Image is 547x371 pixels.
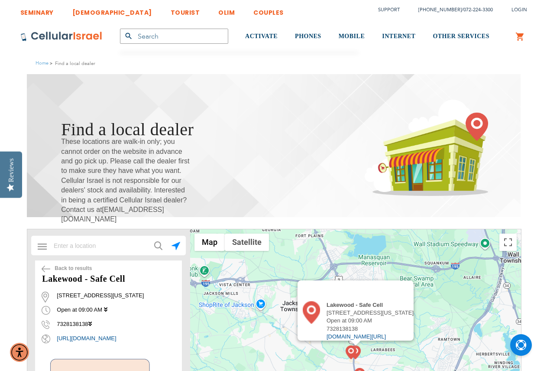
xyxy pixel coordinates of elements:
a: TOURIST [171,2,200,18]
input: Search [120,29,228,44]
strong: Find a local dealer [55,59,95,68]
a: [DEMOGRAPHIC_DATA] [72,2,152,18]
a: [URL][DOMAIN_NAME] [46,335,182,342]
input: Enter a location [49,237,169,254]
div: Open at 09:00 AM [327,317,414,325]
span: These locations are walk-in only; you cannot order on the website in advance and go pick up. Plea... [61,137,191,225]
span: Back to results [55,265,92,272]
a: INTERNET [382,20,415,53]
button: Show street map [194,234,225,251]
button: Close [393,280,414,301]
span: MOBILE [339,33,365,39]
a: Support [378,7,400,13]
div: Reviews [7,158,15,182]
div: Accessibility Menu [10,343,29,362]
div: 7328138138 [327,325,414,333]
a: COUPLES [253,2,284,18]
a: SEMINARY [20,2,54,18]
a: 072-224-3300 [463,7,493,13]
a: Home [36,60,49,66]
img: Cellular Israel Logo [20,31,103,42]
a: [PHONE_NUMBER] [418,7,462,13]
div: Lakewood - Safe Cell [327,301,414,309]
span: [STREET_ADDRESS][US_STATE] [46,292,182,299]
span: [STREET_ADDRESS][US_STATE] [327,309,414,316]
span: 7328138138 [42,321,91,327]
h3: Lakewood - Safe Cell [35,273,182,285]
button: Toggle fullscreen view [499,234,517,251]
button: Show satellite imagery [225,234,269,251]
a: ACTIVATE [245,20,278,53]
span: INTERNET [382,33,415,39]
span: OTHER SERVICES [433,33,489,39]
span: PHONES [295,33,321,39]
span: Open at 09:00 AM [57,306,102,313]
a: PHONES [295,20,321,53]
h1: Find a local dealer [61,117,194,142]
span: Login [511,7,527,13]
li: / [410,3,493,16]
a: OTHER SERVICES [433,20,489,53]
span: ACTIVATE [245,33,278,39]
a: MOBILE [339,20,365,53]
a: OLIM [218,2,235,18]
a: [DOMAIN_NAME][URL] [327,333,386,340]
